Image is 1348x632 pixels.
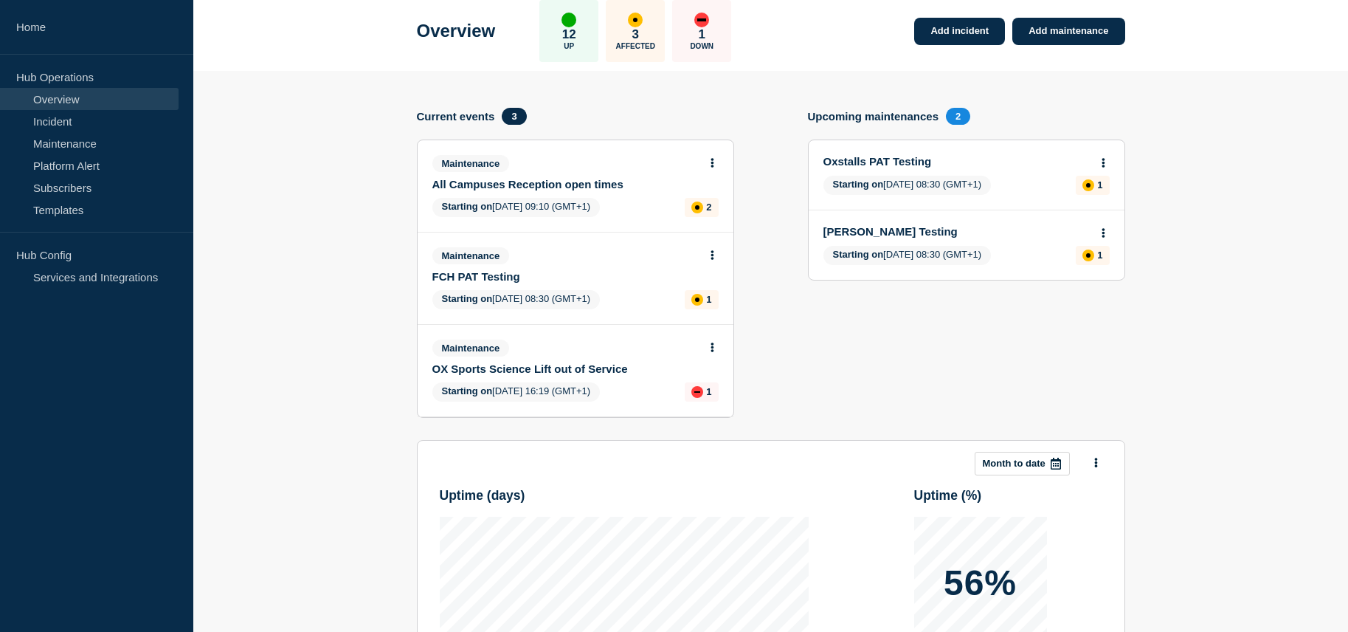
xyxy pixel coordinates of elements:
[1097,179,1102,190] p: 1
[694,13,709,27] div: down
[632,27,639,42] p: 3
[432,363,699,375] a: OX Sports Science Lift out of Service
[823,246,992,265] span: [DATE] 08:30 (GMT+1)
[502,108,526,125] span: 3
[432,155,510,172] span: Maintenance
[564,42,574,50] p: Up
[691,202,703,213] div: affected
[442,385,493,396] span: Starting on
[432,178,699,190] a: All Campuses Reception open times
[432,290,601,309] span: [DATE] 08:30 (GMT+1)
[432,247,510,264] span: Maintenance
[691,386,703,398] div: down
[561,13,576,27] div: up
[562,27,576,42] p: 12
[808,110,939,123] h4: Upcoming maintenances
[944,566,1017,601] p: 56%
[823,176,992,195] span: [DATE] 08:30 (GMT+1)
[1082,250,1094,261] div: affected
[823,225,1090,238] a: [PERSON_NAME] Testing
[616,42,655,50] p: Affected
[975,452,1070,475] button: Month to date
[432,270,699,283] a: FCH PAT Testing
[432,382,601,402] span: [DATE] 16:19 (GMT+1)
[432,340,510,357] span: Maintenance
[914,18,1005,45] a: Add incident
[1097,250,1102,261] p: 1
[442,201,493,212] span: Starting on
[1082,179,1094,191] div: affected
[983,458,1045,469] p: Month to date
[1012,18,1124,45] a: Add maintenance
[690,42,713,50] p: Down
[628,13,643,27] div: affected
[699,27,705,42] p: 1
[440,488,525,504] h3: Uptime ( days )
[833,179,884,190] span: Starting on
[706,294,711,305] p: 1
[432,198,601,217] span: [DATE] 09:10 (GMT+1)
[691,294,703,306] div: affected
[914,488,982,504] h3: Uptime ( % )
[417,110,495,123] h4: Current events
[442,293,493,304] span: Starting on
[946,108,970,125] span: 2
[417,21,496,41] h1: Overview
[706,202,711,213] p: 2
[833,249,884,260] span: Starting on
[823,155,1090,168] a: Oxstalls PAT Testing
[706,386,711,397] p: 1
